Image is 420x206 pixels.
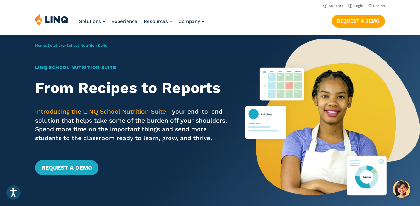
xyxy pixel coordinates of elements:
[178,18,204,24] a: Company
[35,13,69,25] img: LINQ | K‑12 Software
[144,18,172,24] a: Resources
[66,43,107,48] span: School Nutrition Suite
[79,18,101,24] span: Solutions
[144,18,168,24] span: Resources
[332,13,385,27] nav: Button Navigation
[35,107,228,142] p: – your end-to-end solution that helps take some of the burden off your shoulders. Spend more time...
[35,160,98,175] a: Request a Demo
[373,4,385,8] span: Search
[35,43,107,48] span: / /
[348,4,363,8] a: Login
[35,43,46,48] a: Home
[393,180,410,198] button: Hello, have a question? Let’s chat.
[178,18,200,24] span: Company
[112,18,137,24] a: Experience
[35,64,228,71] h1: LINQ School Nutrition Suite
[47,43,65,48] a: Solutions
[35,108,166,115] span: Introducing the LINQ School Nutrition Suite
[35,79,228,97] h2: From Recipes to Reports
[368,4,385,8] button: Open Search Bar
[79,13,204,34] nav: Primary Navigation
[332,15,385,27] a: Request a Demo
[323,4,343,8] a: Support
[79,18,105,24] a: Solutions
